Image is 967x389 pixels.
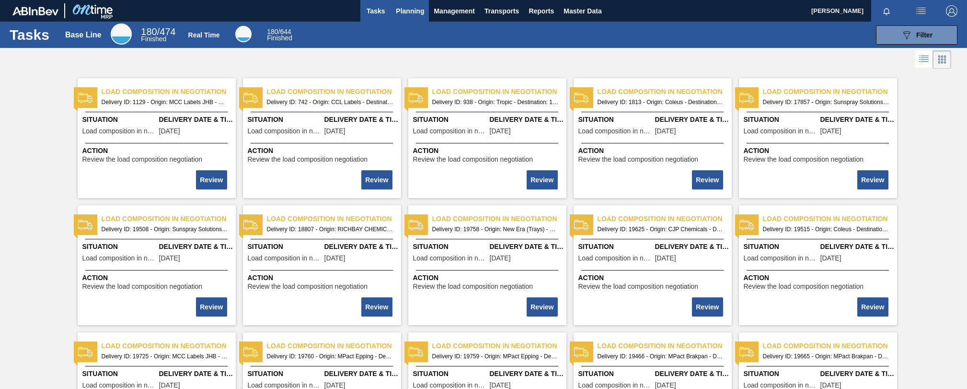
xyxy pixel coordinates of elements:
span: 10/11/2025, [324,382,345,389]
span: Delivery ID: 19466 - Origin: MPact Brakpan - Destination: 1SA [598,351,724,362]
span: Delivery Date & Time [820,369,895,379]
span: Load composition in negotiation [267,341,401,351]
span: Delivery ID: 19515 - Origin: Coleus - Destination: 1SD [763,224,889,235]
span: Situation [248,242,322,252]
span: Planning [396,5,424,17]
button: Review [361,297,392,317]
img: Logout [946,5,957,17]
span: Load composition in negotiation [102,341,236,351]
span: Load composition in negotiation [413,255,487,262]
span: Load composition in negotiation [267,87,401,97]
span: Master Data [564,5,601,17]
span: Filter [916,31,932,39]
img: status [78,91,92,105]
span: 180 [267,28,278,35]
button: Review [857,297,888,317]
span: Load composition in negotiation [82,382,157,389]
span: Delivery Date & Time [490,242,564,252]
button: Notifications [871,4,902,18]
span: Action [248,273,399,283]
span: Delivery ID: 17857 - Origin: Sunspray Solutions - Destination: 1SB [763,97,889,107]
span: Situation [248,115,322,125]
span: Situation [744,369,818,379]
span: Load composition in negotiation [432,341,566,351]
span: Delivery Date & Time [655,242,729,252]
span: Delivery Date & Time [159,115,233,125]
span: Finished [267,34,292,42]
span: 10/04/2025, [820,255,841,262]
span: Situation [82,242,157,252]
button: Review [196,170,227,189]
img: status [409,345,423,359]
div: Real Time [188,31,220,39]
span: Review the load composition negotiation [413,283,533,290]
img: status [739,218,754,232]
span: Situation [578,242,653,252]
div: Complete task: 2290070 [197,169,228,190]
span: Action [248,146,399,156]
span: Load composition in negotiation [763,341,897,351]
img: status [243,345,258,359]
button: Review [692,170,723,189]
span: Action [82,146,233,156]
span: Delivery ID: 19665 - Origin: MPact Brakpan - Destination: 1SD [763,351,889,362]
button: Review [857,170,888,189]
span: Review the load composition negotiation [578,283,699,290]
span: Situation [413,369,487,379]
span: 10/09/2025, [655,255,676,262]
span: Load composition in negotiation [432,214,566,224]
span: Load composition in negotiation [432,87,566,97]
div: Card Vision [933,50,951,69]
img: status [78,218,92,232]
span: Review the load composition negotiation [578,156,699,163]
div: Complete task: 2290077 [528,296,558,318]
div: Base Line [111,24,132,45]
span: 180 [141,26,157,37]
span: Load composition in negotiation [578,128,653,135]
span: Delivery ID: 19759 - Origin: MPact Epping - Destination: 1SJ [432,351,559,362]
span: Load composition in negotiation [744,382,818,389]
img: status [574,218,588,232]
div: Complete task: 2290072 [528,169,558,190]
img: status [409,91,423,105]
button: Review [196,297,227,317]
span: Delivery ID: 1129 - Origin: MCC Labels JHB - Destination: 1SD [102,97,228,107]
button: Review [527,170,557,189]
span: Delivery Date & Time [324,369,399,379]
img: status [243,218,258,232]
button: Review [361,170,392,189]
img: status [739,345,754,359]
span: Transports [484,5,519,17]
div: Complete task: 2290076 [362,296,393,318]
span: Delivery ID: 742 - Origin: CCL Labels - Destination: 1SD [267,97,393,107]
span: Action [744,146,895,156]
span: Load composition in negotiation [578,382,653,389]
button: Filter [876,25,957,45]
span: Delivery Date & Time [490,369,564,379]
span: Review the load composition negotiation [413,156,533,163]
span: Action [578,146,729,156]
span: Load composition in negotiation [82,255,157,262]
div: List Vision [915,50,933,69]
span: Situation [248,369,322,379]
span: 10/03/2025, [655,382,676,389]
span: Delivery ID: 18807 - Origin: RICHBAY CHEMICALS PTY LTD - Destination: 1SE [267,224,393,235]
span: Load composition in negotiation [763,214,897,224]
h1: Tasks [10,29,53,40]
span: Load composition in negotiation [744,128,818,135]
span: Review the load composition negotiation [744,283,864,290]
span: Review the load composition negotiation [82,156,203,163]
span: 10/13/2025, [490,382,511,389]
span: Delivery ID: 19758 - Origin: New Era (Trays) - Destination: 1SJ [432,224,559,235]
div: Complete task: 2290074 [858,169,889,190]
span: Situation [413,115,487,125]
span: Reports [529,5,554,17]
div: Complete task: 2290073 [693,169,724,190]
span: Delivery ID: 19625 - Origin: CJP Chemicals - Destination: 1SB [598,224,724,235]
span: Load composition in negotiation [598,214,732,224]
span: Action [82,273,233,283]
span: Review the load composition negotiation [82,283,203,290]
span: Delivery ID: 1813 - Origin: Coleus - Destination: 1SD [598,97,724,107]
span: Action [744,273,895,283]
span: 10/12/2025, [820,382,841,389]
